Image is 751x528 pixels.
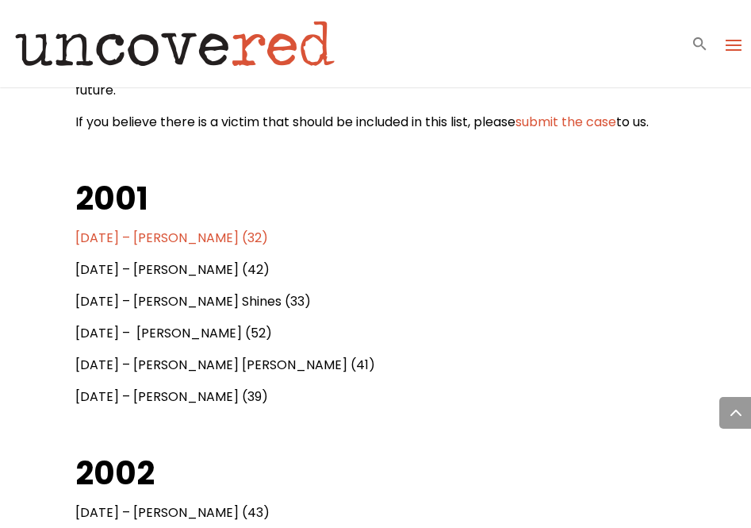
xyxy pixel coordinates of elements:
span: to us. [616,113,649,131]
a: submit the case [515,113,616,131]
b: 2002 [75,451,155,495]
a: [DATE] – [PERSON_NAME] (32) [75,229,268,247]
span: [DATE] – [PERSON_NAME] Shines (33) [75,292,311,310]
span: [DATE] – [PERSON_NAME] (42) [75,260,270,279]
span: [DATE] – [PERSON_NAME] (39) [75,387,268,406]
span: [DATE] – [PERSON_NAME] [PERSON_NAME] (41) [75,356,375,374]
span: [DATE] – [PERSON_NAME] (43) [75,503,270,522]
b: 2001 [75,176,148,221]
span: [DATE] – [PERSON_NAME] (52) [75,324,272,342]
span: If you believe there is a victim that should be included in this list, please [75,113,515,131]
